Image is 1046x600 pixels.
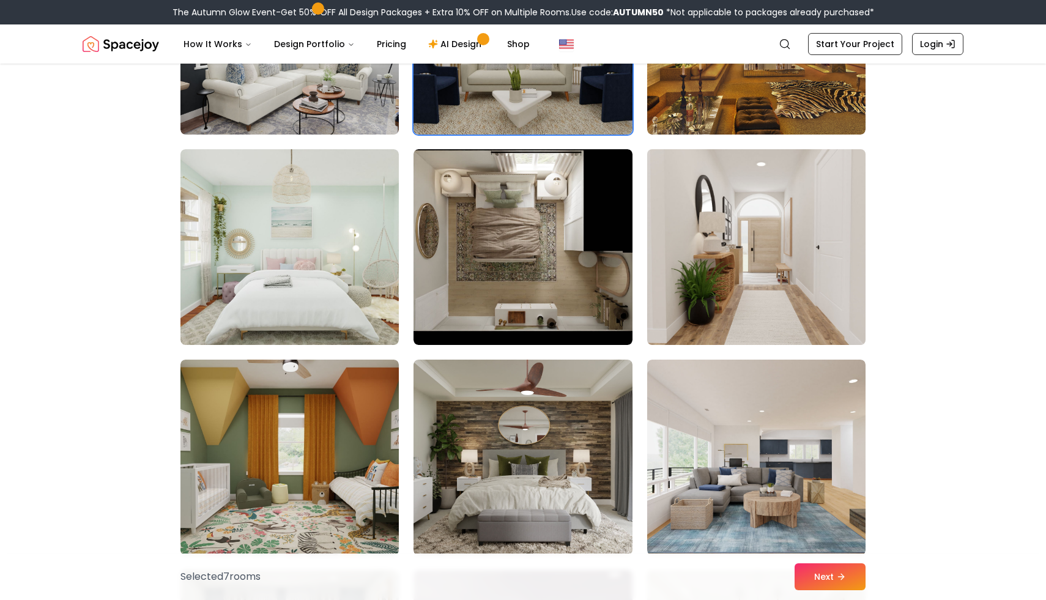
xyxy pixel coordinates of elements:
[414,149,632,345] img: Room room-29
[497,32,540,56] a: Shop
[559,37,574,51] img: United States
[418,32,495,56] a: AI Design
[642,144,871,350] img: Room room-30
[83,32,159,56] a: Spacejoy
[180,360,399,555] img: Room room-31
[414,360,632,555] img: Room room-32
[664,6,874,18] span: *Not applicable to packages already purchased*
[180,569,261,584] p: Selected 7 room s
[172,6,874,18] div: The Autumn Glow Event-Get 50% OFF All Design Packages + Extra 10% OFF on Multiple Rooms.
[571,6,664,18] span: Use code:
[808,33,902,55] a: Start Your Project
[367,32,416,56] a: Pricing
[264,32,365,56] button: Design Portfolio
[83,32,159,56] img: Spacejoy Logo
[83,24,963,64] nav: Global
[180,149,399,345] img: Room room-28
[912,33,963,55] a: Login
[795,563,866,590] button: Next
[613,6,664,18] b: AUTUMN50
[174,32,540,56] nav: Main
[174,32,262,56] button: How It Works
[647,360,866,555] img: Room room-33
